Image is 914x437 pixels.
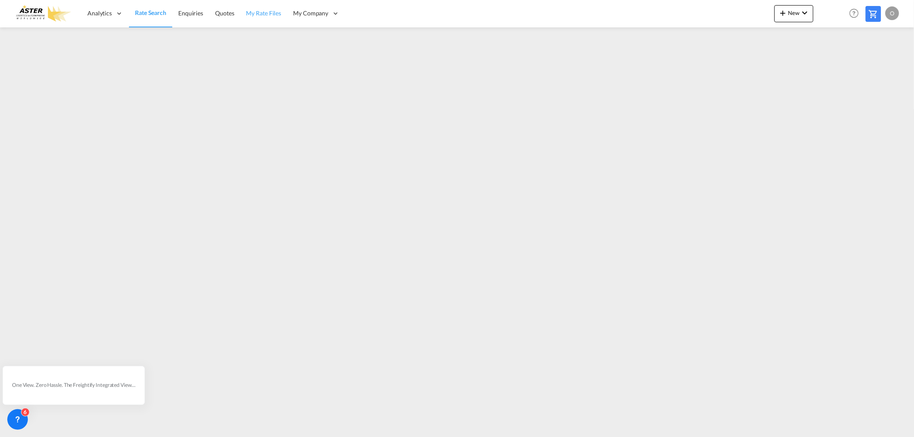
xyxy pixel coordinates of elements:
span: Analytics [87,9,112,18]
img: e3303e4028ba11efbf5f992c85cc34d8.png [13,4,71,23]
span: Help [847,6,861,21]
md-icon: icon-chevron-down [800,8,810,18]
span: Rate Search [135,9,166,16]
span: My Rate Files [246,9,282,17]
div: O [885,6,899,20]
span: My Company [293,9,328,18]
div: Help [847,6,866,21]
span: Enquiries [178,9,203,17]
span: Quotes [215,9,234,17]
button: icon-plus 400-fgNewicon-chevron-down [774,5,813,22]
span: New [778,9,810,16]
md-icon: icon-plus 400-fg [778,8,788,18]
